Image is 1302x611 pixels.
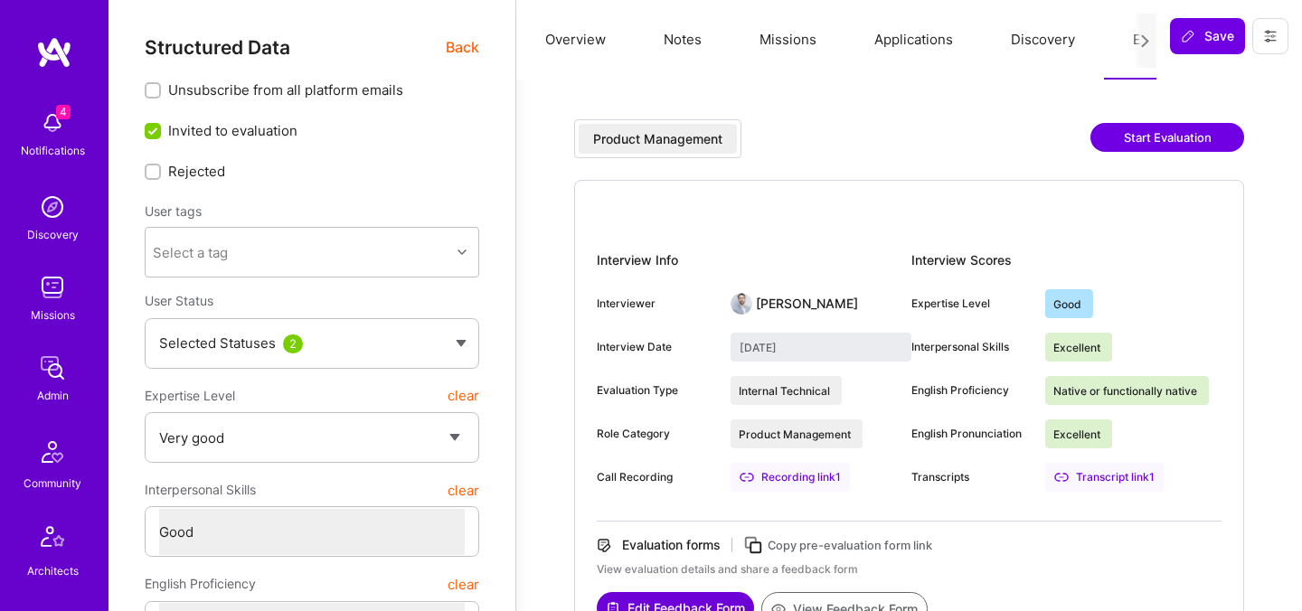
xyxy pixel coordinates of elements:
[458,248,467,257] i: icon Chevron
[1181,27,1234,45] span: Save
[24,474,81,493] div: Community
[34,350,71,386] img: admin teamwork
[145,568,256,600] span: English Proficiency
[145,380,235,412] span: Expertise Level
[593,130,722,148] div: Product Management
[731,463,850,492] div: Recording link 1
[743,535,764,556] i: icon Copy
[597,339,716,355] div: Interview Date
[34,189,71,225] img: discovery
[597,561,1222,578] div: View evaluation details and share a feedback form
[756,295,858,313] div: [PERSON_NAME]
[34,269,71,305] img: teamwork
[597,469,716,485] div: Call Recording
[448,380,479,412] button: clear
[37,386,69,405] div: Admin
[768,536,932,555] div: Copy pre-evaluation form link
[446,36,479,59] span: Back
[911,382,1031,399] div: English Proficiency
[283,334,303,353] div: 2
[159,334,276,352] span: Selected Statuses
[21,141,85,160] div: Notifications
[911,339,1031,355] div: Interpersonal Skills
[31,518,74,561] img: Architects
[597,246,911,275] div: Interview Info
[911,469,1031,485] div: Transcripts
[145,293,213,308] span: User Status
[145,202,202,220] label: User tags
[1138,34,1152,48] i: icon Next
[448,568,479,600] button: clear
[1045,463,1164,492] div: Transcript link 1
[56,105,71,119] span: 4
[597,382,716,399] div: Evaluation Type
[456,340,467,347] img: caret
[1045,463,1164,492] a: Transcript link1
[911,246,1222,275] div: Interview Scores
[31,305,75,324] div: Missions
[731,293,752,315] img: User Avatar
[145,36,290,59] span: Structured Data
[145,474,256,506] span: Interpersonal Skills
[597,296,716,312] div: Interviewer
[168,162,225,181] span: Rejected
[597,426,716,442] div: Role Category
[27,225,79,244] div: Discovery
[911,296,1031,312] div: Expertise Level
[27,561,79,580] div: Architects
[168,121,297,140] span: Invited to evaluation
[1170,18,1245,54] button: Save
[168,80,403,99] span: Unsubscribe from all platform emails
[622,536,721,554] div: Evaluation forms
[31,430,74,474] img: Community
[731,463,850,492] a: Recording link1
[153,243,228,262] div: Select a tag
[36,36,72,69] img: logo
[911,426,1031,442] div: English Pronunciation
[34,105,71,141] img: bell
[448,474,479,506] button: clear
[1090,123,1244,152] button: Start Evaluation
